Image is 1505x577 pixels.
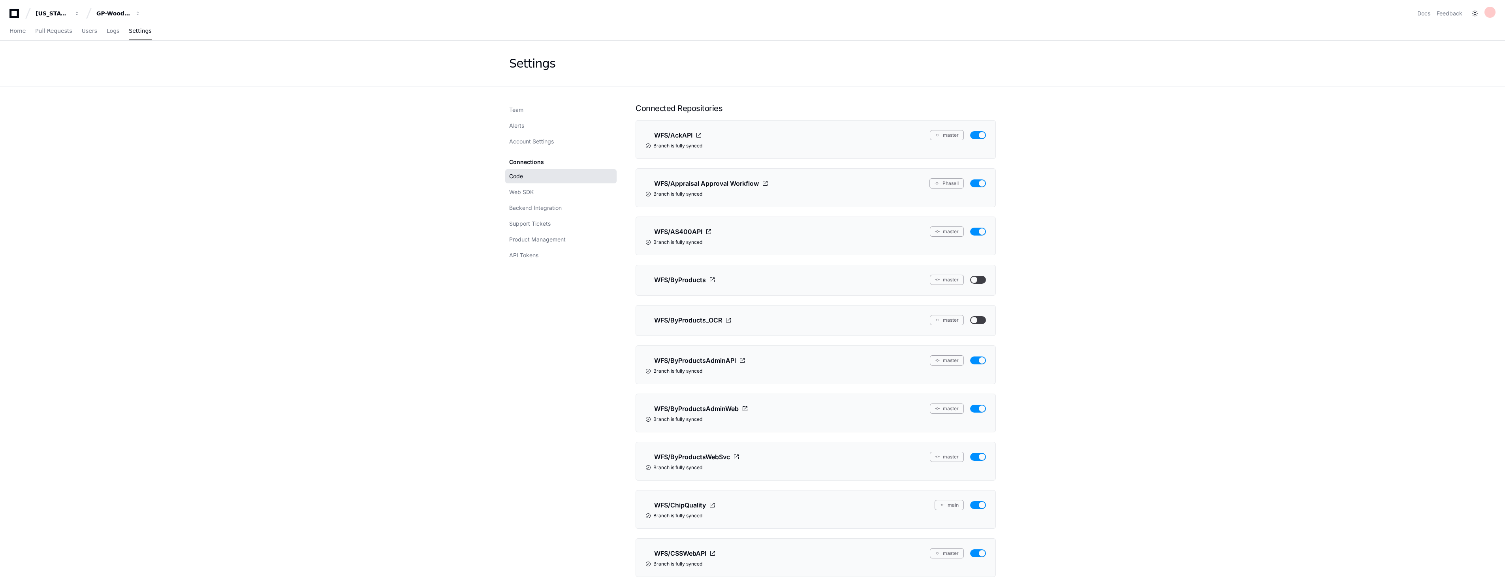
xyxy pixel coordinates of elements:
span: Code [509,172,523,180]
a: Team [505,103,617,117]
span: WFS/ByProducts [654,275,706,285]
span: Users [82,28,97,33]
button: master [930,452,964,462]
span: Backend Integration [509,204,562,212]
div: Branch is fully synced [645,368,986,374]
span: Alerts [509,122,524,130]
span: WFS/Appraisal Approval Workflow [654,179,759,188]
button: master [930,130,964,140]
div: Branch is fully synced [645,239,986,245]
button: master [930,226,964,237]
a: Settings [129,22,151,40]
button: master [930,355,964,366]
a: WFS/ByProductsAdminAPI [645,355,745,366]
div: Branch is fully synced [645,143,986,149]
a: API Tokens [505,248,617,262]
div: Branch is fully synced [645,464,986,471]
span: WFS/CSSWebAPI [654,549,706,558]
a: WFS/AckAPI [645,130,702,140]
a: WFS/ByProducts_OCR [645,315,732,325]
a: Logs [107,22,119,40]
a: Backend Integration [505,201,617,215]
span: Pull Requests [35,28,72,33]
a: Account Settings [505,134,617,149]
div: GP-WoodOps [96,9,130,17]
button: [US_STATE] Pacific [32,6,83,21]
button: main [935,500,964,510]
button: Feedback [1437,9,1462,17]
span: Web SDK [509,188,534,196]
a: Home [9,22,26,40]
a: WFS/CSSWebAPI [645,548,716,558]
span: Account Settings [509,138,554,145]
a: WFS/AS400API [645,226,712,237]
a: WFS/ByProductsAdminWeb [645,404,748,414]
span: WFS/ByProductsAdminWeb [654,404,739,413]
a: Web SDK [505,185,617,199]
h1: Connected Repositories [636,103,996,114]
div: Branch is fully synced [645,561,986,567]
span: WFS/ByProductsAdminAPI [654,356,736,365]
button: PhaseII [929,178,964,189]
button: master [930,404,964,414]
div: [US_STATE] Pacific [36,9,70,17]
span: WFS/ChipQuality [654,500,706,510]
span: WFS/ByProductsWebSvc [654,452,730,462]
span: API Tokens [509,251,538,259]
div: Settings [509,57,555,71]
a: WFS/ChipQuality [645,500,715,510]
span: Support Tickets [509,220,551,228]
a: Pull Requests [35,22,72,40]
span: Settings [129,28,151,33]
div: Branch is fully synced [645,191,986,197]
button: master [930,548,964,558]
span: WFS/ByProducts_OCR [654,315,722,325]
a: WFS/Appraisal Approval Workflow [645,178,768,189]
span: Logs [107,28,119,33]
span: WFS/AS400API [654,227,702,236]
a: Support Tickets [505,217,617,231]
span: Team [509,106,523,114]
span: WFS/AckAPI [654,130,692,140]
a: WFS/ByProducts [645,275,715,285]
a: Users [82,22,97,40]
div: Branch is fully synced [645,416,986,422]
span: Product Management [509,236,566,243]
a: Docs [1417,9,1430,17]
a: Alerts [505,119,617,133]
button: GP-WoodOps [93,6,144,21]
a: Code [505,169,617,183]
a: WFS/ByProductsWebSvc [645,452,739,462]
button: master [930,315,964,325]
span: Home [9,28,26,33]
div: Branch is fully synced [645,513,986,519]
button: master [930,275,964,285]
a: Product Management [505,232,617,247]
